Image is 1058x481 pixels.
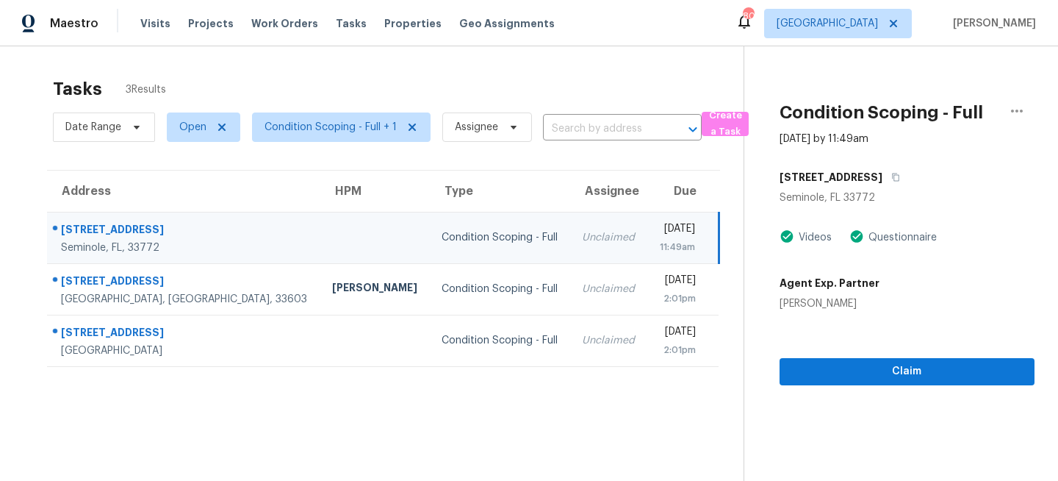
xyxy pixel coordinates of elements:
span: Create a Task [709,107,741,141]
div: Condition Scoping - Full [442,230,558,245]
div: Questionnaire [864,230,937,245]
th: Address [47,171,320,212]
th: Assignee [570,171,647,212]
div: [DATE] [659,324,696,343]
button: Open [683,119,703,140]
span: Open [179,120,206,135]
span: Claim [791,363,1023,381]
h5: [STREET_ADDRESS] [780,170,882,185]
span: Visits [140,16,170,31]
input: Search by address [543,118,661,140]
div: [STREET_ADDRESS] [61,274,309,292]
div: Condition Scoping - Full [442,333,558,348]
h2: Condition Scoping - Full [780,105,983,120]
h5: Agent Exp. Partner [780,276,879,291]
button: Copy Address [882,164,902,190]
span: [PERSON_NAME] [947,16,1036,31]
span: 3 Results [126,82,166,97]
span: Assignee [455,120,498,135]
span: Tasks [336,18,367,29]
span: Geo Assignments [459,16,555,31]
div: [PERSON_NAME] [780,296,879,311]
span: Maestro [50,16,98,31]
button: Create a Task [702,112,749,136]
div: Seminole, FL, 33772 [61,240,309,255]
div: Seminole, FL 33772 [780,190,1034,205]
div: Unclaimed [582,230,636,245]
img: Artifact Present Icon [849,229,864,244]
span: [GEOGRAPHIC_DATA] [777,16,878,31]
span: Work Orders [251,16,318,31]
th: Type [430,171,570,212]
div: 2:01pm [659,343,696,357]
div: 11:49am [659,240,695,254]
span: Projects [188,16,234,31]
img: Artifact Present Icon [780,229,794,244]
div: [PERSON_NAME] [332,280,418,299]
div: 80 [743,9,753,24]
span: Date Range [65,120,121,135]
div: [DATE] by 11:49am [780,132,868,146]
button: Claim [780,358,1034,385]
div: 2:01pm [659,291,696,306]
th: HPM [320,171,430,212]
h2: Tasks [53,82,102,96]
div: Condition Scoping - Full [442,282,558,296]
div: [STREET_ADDRESS] [61,222,309,240]
div: Unclaimed [582,333,636,348]
div: Unclaimed [582,282,636,296]
div: [GEOGRAPHIC_DATA] [61,343,309,358]
div: [DATE] [659,273,696,291]
th: Due [647,171,719,212]
div: [GEOGRAPHIC_DATA], [GEOGRAPHIC_DATA], 33603 [61,292,309,307]
span: Condition Scoping - Full + 1 [264,120,397,135]
div: [STREET_ADDRESS] [61,325,309,343]
div: Videos [794,230,832,245]
div: [DATE] [659,221,695,240]
span: Properties [384,16,442,31]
